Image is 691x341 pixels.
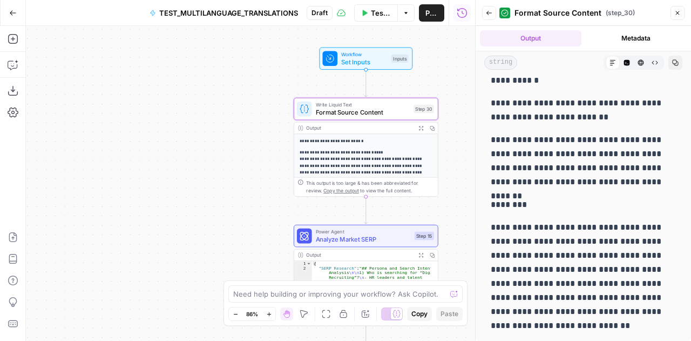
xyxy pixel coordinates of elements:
[294,225,438,324] div: Power AgentAnalyze Market SERPStep 15Output{ "SERP Research":"## Persona and Search Intent Analys...
[306,124,412,132] div: Output
[441,309,458,319] span: Paste
[364,196,367,224] g: Edge from step_30 to step_15
[316,101,410,109] span: Write Liquid Text
[311,8,328,18] span: Draft
[484,56,517,70] span: string
[606,8,635,18] span: ( step_30 )
[341,51,388,58] span: Workflow
[354,4,397,22] button: Test Workflow
[371,8,391,18] span: Test Workflow
[316,235,411,244] span: Analyze Market SERP
[436,307,463,321] button: Paste
[294,261,312,266] div: 1
[514,8,601,18] span: Format Source Content
[323,188,359,193] span: Copy the output
[425,8,438,18] span: Publish
[143,4,304,22] button: TEST_MULTILANGUAGE_TRANSLATIONS
[341,57,388,66] span: Set Inputs
[159,8,298,18] span: TEST_MULTILANGUAGE_TRANSLATIONS
[316,108,410,117] span: Format Source Content
[316,228,411,236] span: Power Agent
[294,48,438,70] div: WorkflowSet InputsInputs
[246,310,258,318] span: 86%
[391,54,408,63] div: Inputs
[480,30,581,46] button: Output
[415,232,434,240] div: Step 15
[586,30,687,46] button: Metadata
[306,261,311,266] span: Toggle code folding, rows 1 through 3
[306,179,434,195] div: This output is too large & has been abbreviated for review. to view the full content.
[419,4,444,22] button: Publish
[414,105,434,113] div: Step 30
[306,251,412,259] div: Output
[364,69,367,97] g: Edge from start to step_30
[407,307,432,321] button: Copy
[411,309,428,319] span: Copy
